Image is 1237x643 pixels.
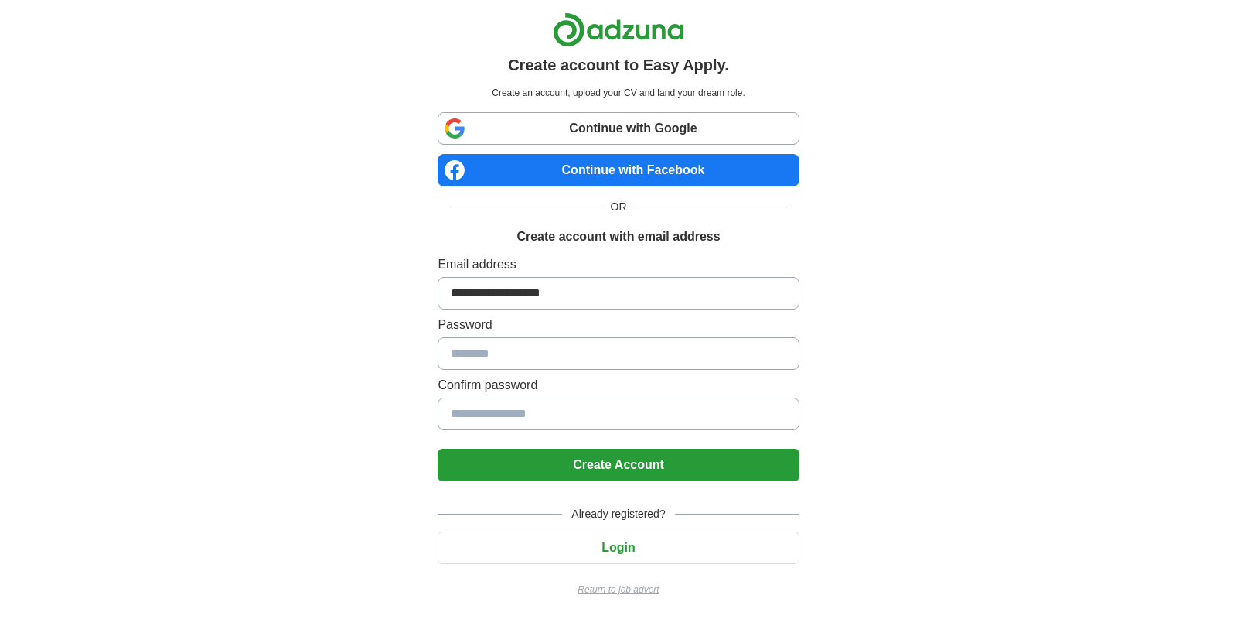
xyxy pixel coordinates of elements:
span: Already registered? [562,506,674,522]
a: Return to job advert [438,583,799,597]
label: Confirm password [438,376,799,395]
h1: Create account to Easy Apply. [508,53,729,77]
a: Login [438,541,799,554]
label: Password [438,316,799,334]
button: Login [438,532,799,564]
button: Create Account [438,449,799,481]
span: OR [601,199,636,215]
label: Email address [438,255,799,274]
h1: Create account with email address [516,227,720,246]
a: Continue with Google [438,112,799,145]
p: Create an account, upload your CV and land your dream role. [441,86,796,100]
img: Adzuna logo [553,12,684,47]
a: Continue with Facebook [438,154,799,186]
